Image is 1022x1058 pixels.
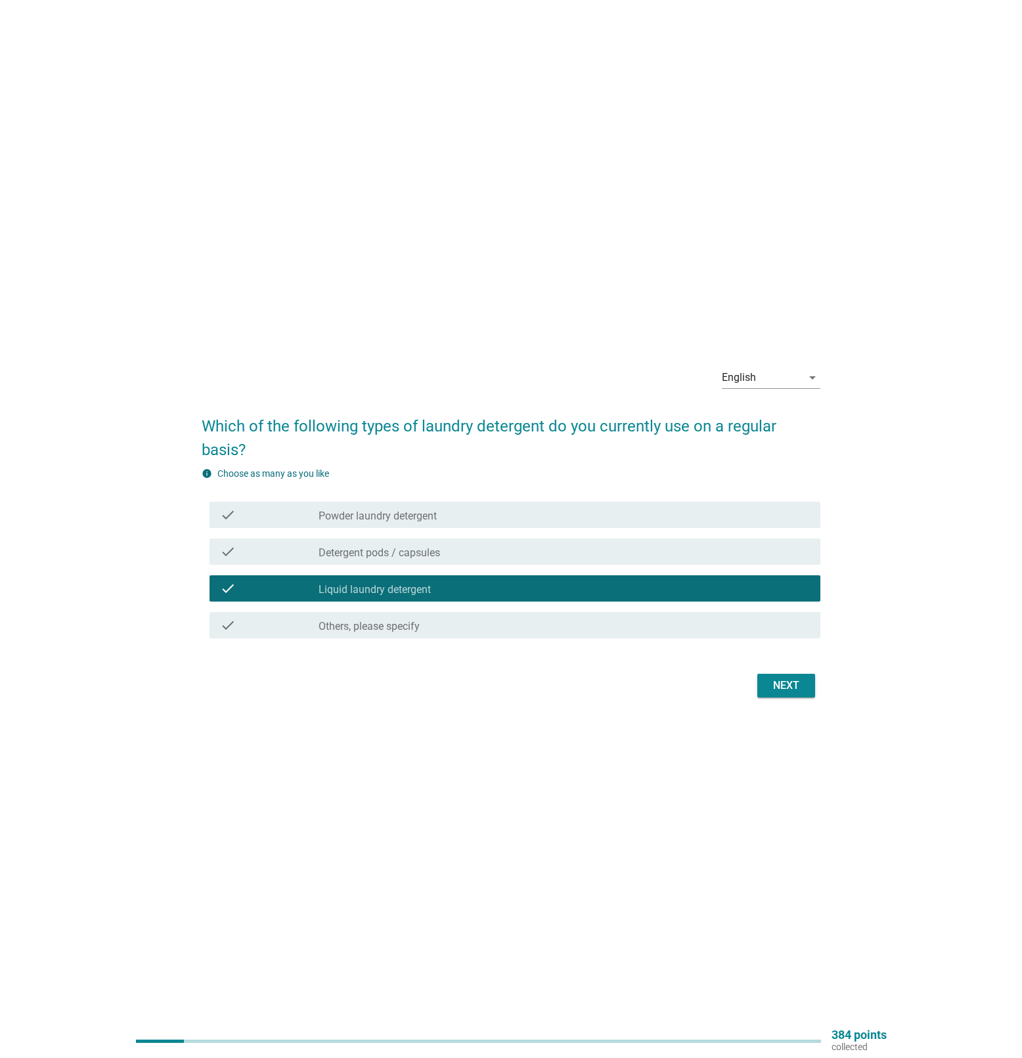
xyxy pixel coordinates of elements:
[805,370,820,386] i: arrow_drop_down
[220,507,236,523] i: check
[220,581,236,596] i: check
[319,546,440,560] label: Detergent pods / capsules
[832,1029,887,1041] p: 384 points
[220,617,236,633] i: check
[217,468,329,479] label: Choose as many as you like
[319,510,437,523] label: Powder laundry detergent
[757,674,815,697] button: Next
[319,583,431,596] label: Liquid laundry detergent
[202,401,820,462] h2: Which of the following types of laundry detergent do you currently use on a regular basis?
[832,1041,887,1053] p: collected
[202,468,212,479] i: info
[768,678,805,694] div: Next
[319,620,420,633] label: Others, please specify
[220,544,236,560] i: check
[722,372,756,384] div: English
